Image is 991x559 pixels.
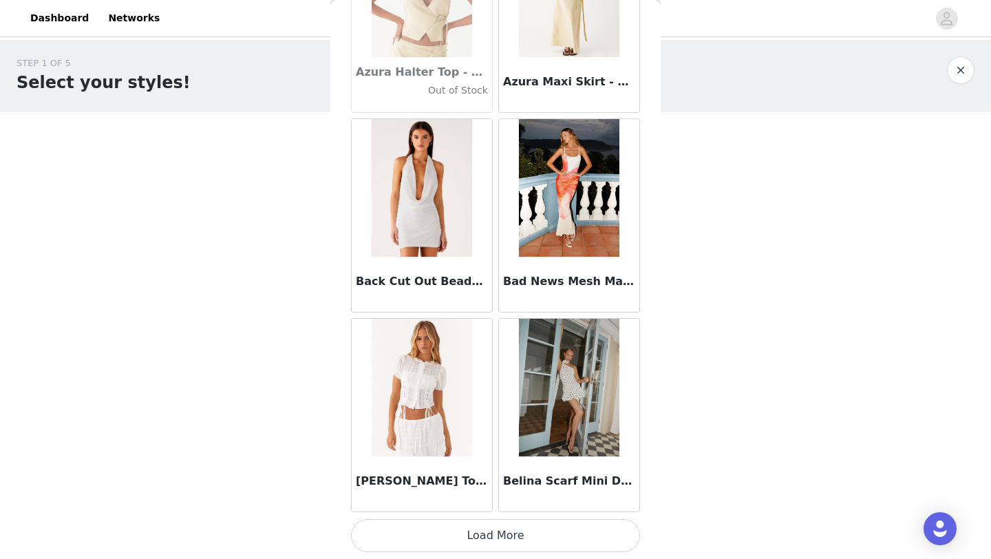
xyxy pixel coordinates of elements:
a: Networks [100,3,168,34]
h3: Bad News Mesh Maxi Dress - Yellow Floral [503,273,635,290]
div: STEP 1 OF 5 [17,56,191,70]
img: Bad News Mesh Maxi Dress - Yellow Floral [519,119,619,257]
h3: Azura Halter Top - Yellow [356,64,488,81]
button: Load More [351,519,640,552]
img: Back Cut Out Beaded Sequins Mini Dress - Ivory [372,119,471,257]
h4: Out of Stock [356,83,488,98]
a: Dashboard [22,3,97,34]
h3: Azura Maxi Skirt - Yellow [503,74,635,90]
img: Beatrix Top - White [372,319,471,456]
img: Belina Scarf Mini Dress - White Polkadot [519,319,619,456]
h3: Back Cut Out Beaded Sequins Mini Dress - Ivory [356,273,488,290]
div: Open Intercom Messenger [924,512,957,545]
h1: Select your styles! [17,70,191,95]
h3: [PERSON_NAME] Top - White [356,473,488,489]
h3: Belina Scarf Mini Dress - White Polkadot [503,473,635,489]
div: avatar [940,8,953,30]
